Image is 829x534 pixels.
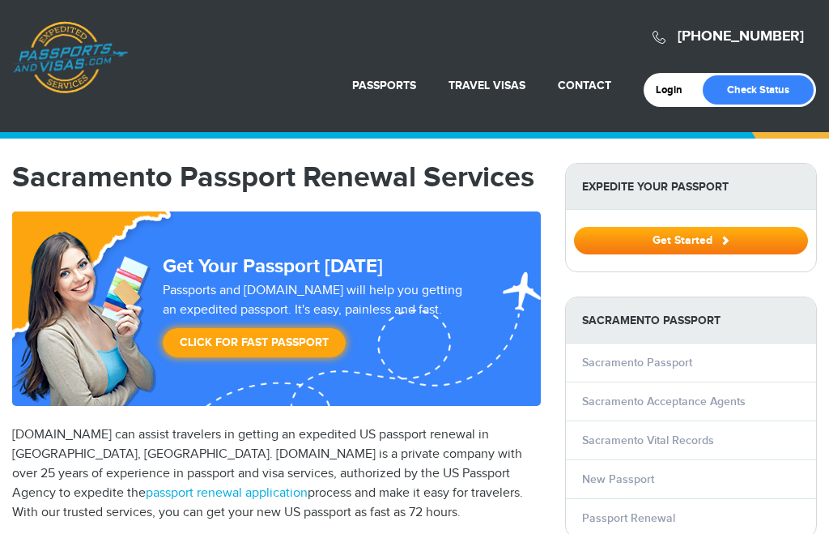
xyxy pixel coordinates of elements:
[582,395,746,408] a: Sacramento Acceptance Agents
[558,79,611,92] a: Contact
[146,485,308,501] a: passport renewal application
[678,28,804,45] a: [PHONE_NUMBER]
[449,79,525,92] a: Travel Visas
[656,83,694,96] a: Login
[12,425,541,523] p: [DOMAIN_NAME] can assist travelers in getting an expedited US passport renewal in [GEOGRAPHIC_DAT...
[566,297,816,344] strong: Sacramento Passport
[13,21,128,94] a: Passports & [DOMAIN_NAME]
[163,328,346,357] a: Click for Fast Passport
[352,79,416,92] a: Passports
[582,356,692,370] a: Sacramento Passport
[703,75,814,105] a: Check Status
[12,163,541,192] h1: Sacramento Passport Renewal Services
[566,164,816,210] strong: Expedite Your Passport
[163,254,383,278] strong: Get Your Passport [DATE]
[156,281,481,365] div: Passports and [DOMAIN_NAME] will help you getting an expedited passport. It's easy, painless and ...
[574,233,808,246] a: Get Started
[574,227,808,254] button: Get Started
[582,472,654,486] a: New Passport
[582,511,675,525] a: Passport Renewal
[582,434,714,447] a: Sacramento Vital Records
